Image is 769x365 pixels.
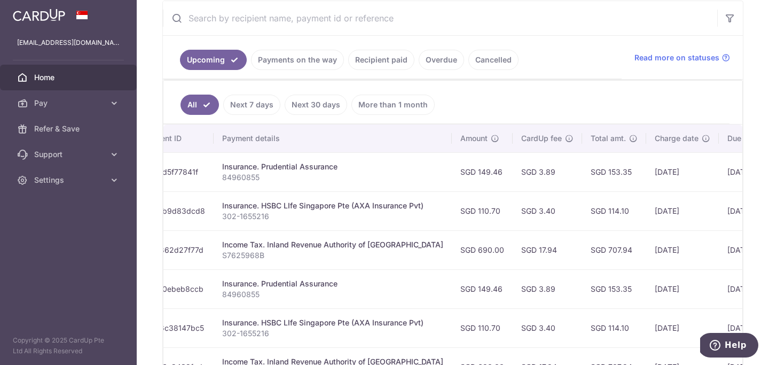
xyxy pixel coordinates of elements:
td: SGD 3.40 [513,308,582,347]
td: SGD 153.35 [582,269,646,308]
td: SGD 707.94 [582,230,646,269]
td: txn_8f0ebeb8ccb [132,269,214,308]
p: 302-1655216 [222,328,443,339]
td: [DATE] [646,308,719,347]
td: SGD 153.35 [582,152,646,191]
div: Insurance. Prudential Assurance [222,161,443,172]
td: SGD 3.40 [513,191,582,230]
td: [DATE] [646,230,719,269]
td: SGD 110.70 [452,308,513,347]
div: Income Tax. Inland Revenue Authority of [GEOGRAPHIC_DATA] [222,239,443,250]
div: Insurance. HSBC LIfe Singapore Pte (AXA Insurance Pvt) [222,317,443,328]
span: Charge date [655,133,699,144]
input: Search by recipient name, payment id or reference [163,1,717,35]
a: Next 7 days [223,95,280,115]
p: 302-1655216 [222,211,443,222]
td: SGD 17.94 [513,230,582,269]
span: Read more on statuses [634,52,719,63]
a: Recipient paid [348,50,414,70]
span: Amount [460,133,488,144]
span: Due date [727,133,759,144]
div: Insurance. Prudential Assurance [222,278,443,289]
span: Total amt. [591,133,626,144]
td: SGD 3.89 [513,269,582,308]
span: Settings [34,175,105,185]
td: SGD 110.70 [452,191,513,230]
td: [DATE] [646,191,719,230]
a: All [181,95,219,115]
span: CardUp fee [521,133,562,144]
td: SGD 149.46 [452,269,513,308]
td: [DATE] [646,152,719,191]
td: SGD 149.46 [452,152,513,191]
p: 84960855 [222,172,443,183]
td: txn_19d5f77841f [132,152,214,191]
p: [EMAIL_ADDRESS][DOMAIN_NAME] [17,37,120,48]
td: SGD 690.00 [452,230,513,269]
td: SGD 3.89 [513,152,582,191]
td: txn_4fb9d83dcd8 [132,191,214,230]
td: txn_6862d27f77d [132,230,214,269]
a: Payments on the way [251,50,344,70]
span: Refer & Save [34,123,105,134]
a: Next 30 days [285,95,347,115]
a: Overdue [419,50,464,70]
td: SGD 114.10 [582,191,646,230]
td: SGD 114.10 [582,308,646,347]
a: Read more on statuses [634,52,730,63]
a: Upcoming [180,50,247,70]
div: Insurance. HSBC LIfe Singapore Pte (AXA Insurance Pvt) [222,200,443,211]
th: Payment ID [132,125,214,152]
td: [DATE] [646,269,719,308]
a: Cancelled [468,50,519,70]
a: More than 1 month [351,95,435,115]
span: Pay [34,98,105,108]
p: S7625968B [222,250,443,261]
span: Home [34,72,105,83]
span: Support [34,149,105,160]
th: Payment details [214,125,452,152]
td: txn_66c38147bc5 [132,308,214,347]
img: CardUp [13,9,65,21]
p: 84960855 [222,289,443,300]
iframe: Opens a widget where you can find more information [700,333,758,360]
